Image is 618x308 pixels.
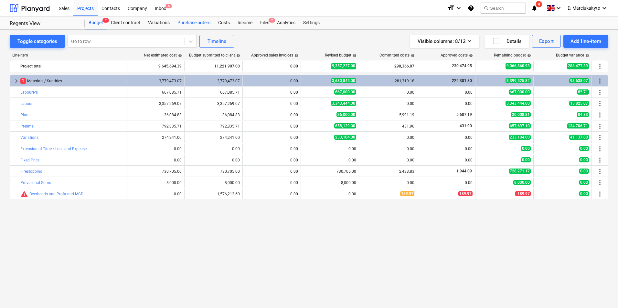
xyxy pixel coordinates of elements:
div: 0.00 [245,124,298,128]
div: 0.00 [187,147,240,151]
button: Toggle categories [10,35,65,48]
div: 3,779,473.07 [129,79,182,83]
span: 98,638.07 [569,78,589,83]
div: Committed costs [379,53,415,57]
div: Regents View [10,20,77,27]
div: 0.00 [245,79,298,83]
span: More actions [596,168,604,175]
div: 0.00 [420,101,473,106]
span: 0.00 [579,180,589,185]
span: search [484,5,489,11]
span: 5,607.19 [456,112,473,117]
div: 0.00 [245,113,298,117]
span: 4 [536,1,542,7]
button: Timeline [199,35,234,48]
span: 0.00 [579,157,589,162]
a: Extension of Time / Loss and Expense [20,147,87,151]
span: More actions [596,111,604,119]
span: 189.97 [458,191,473,196]
div: 0.00 [129,192,182,196]
span: More actions [596,88,604,96]
div: 0.00 [304,147,356,151]
div: Net estimated cost [144,53,182,57]
span: More actions [596,122,604,130]
span: 36,000.00 [336,112,356,117]
span: 0.00 [579,169,589,174]
span: More actions [596,62,604,70]
span: 657,697.10 [509,123,531,128]
div: 290,366.07 [362,61,414,71]
a: Firestopping [20,169,42,174]
span: 84.83 [577,112,589,117]
div: 36,084.83 [129,113,182,117]
div: 9,645,694.39 [129,61,182,71]
span: 9,066,860.93 [506,63,531,69]
span: help [468,54,473,57]
div: 792,835.71 [129,124,182,128]
i: notifications [531,4,538,12]
div: 0.00 [245,61,298,71]
div: 0.00 [362,147,414,151]
div: 0.00 [420,180,473,185]
div: 3,357,269.07 [187,101,240,106]
span: 431.90 [459,124,473,128]
span: 1 [20,78,26,84]
div: Income [234,16,256,29]
div: 5,991.19 [362,113,414,117]
span: 41,137.00 [569,135,589,140]
span: help [177,54,182,57]
div: Files [256,16,273,29]
div: 1,576,212.60 [187,192,240,196]
span: 134,706.71 [567,123,589,128]
div: 274,241.00 [187,135,240,140]
span: keyboard_arrow_right [13,77,20,85]
div: 274,241.00 [129,135,182,140]
div: Visible columns : 8/12 [418,37,472,46]
span: 2 [102,18,109,23]
i: Knowledge base [468,4,474,12]
div: Approved costs [441,53,473,57]
button: Visible columns:8/12 [410,35,479,48]
span: help [526,54,531,57]
i: keyboard_arrow_down [455,4,463,12]
div: 3,357,269.07 [129,101,182,106]
div: 0.00 [304,158,356,162]
span: 233,104.00 [509,135,531,140]
span: More actions [596,179,604,187]
span: 0.00 [521,146,531,151]
a: Purchase orders [174,16,214,29]
span: 189.97 [400,191,414,196]
span: help [410,54,415,57]
div: 2,433.83 [362,169,414,174]
span: 658,129.00 [334,123,356,128]
div: Analytics [273,16,299,29]
div: 0.00 [245,158,298,162]
div: 792,835.71 [187,124,240,128]
div: Details [492,37,522,46]
button: Details [485,35,529,48]
a: Client contract [107,16,144,29]
div: 730,705.00 [129,169,182,174]
div: 0.00 [245,192,298,196]
div: 0.00 [245,169,298,174]
div: 8,000.00 [187,180,240,185]
a: Labour [20,101,33,106]
div: 0.00 [245,135,298,140]
span: help [293,54,298,57]
span: 13,825.07 [569,101,589,106]
div: 0.00 [420,135,473,140]
button: Add line-item [563,35,608,48]
div: Valuations [144,16,174,29]
div: 0.00 [245,180,298,185]
a: Labourers [20,90,38,95]
a: Plant [20,113,30,117]
span: 8,000.00 [513,180,531,185]
span: 667,000.00 [509,89,531,95]
div: 667,085.71 [129,90,182,95]
span: D. Marciukaityte [568,5,600,11]
span: More actions [596,134,604,141]
span: help [235,54,240,57]
button: Export [532,35,561,48]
